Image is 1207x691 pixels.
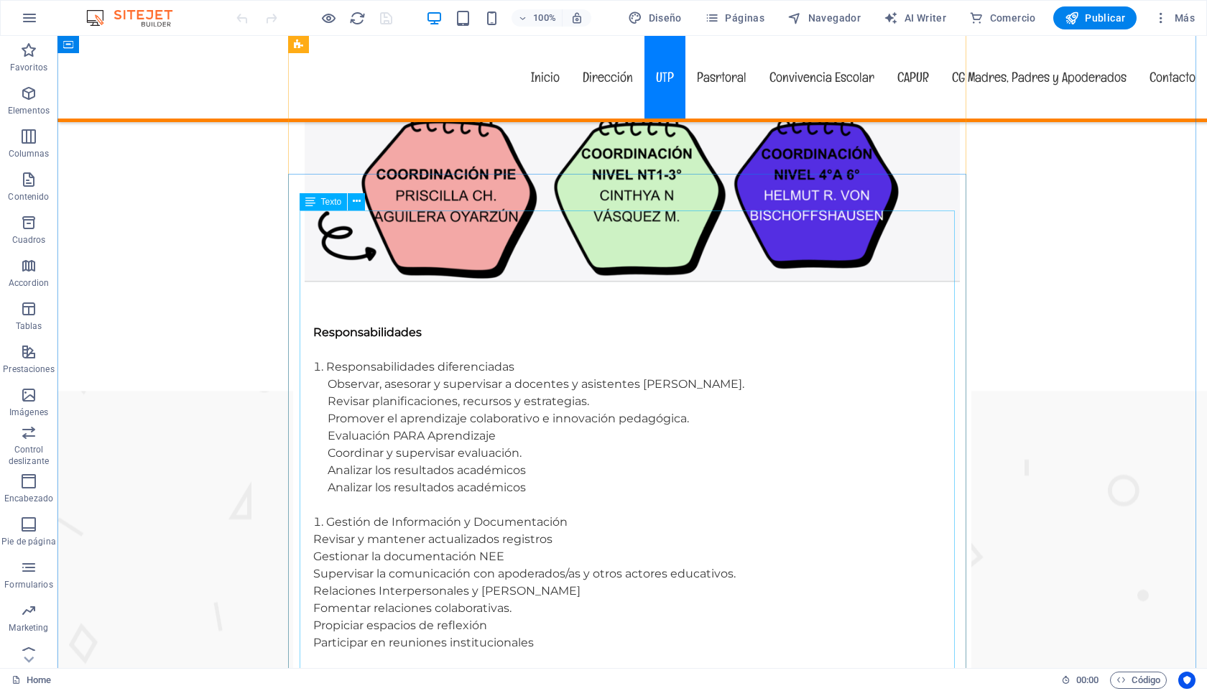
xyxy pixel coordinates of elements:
p: Columnas [9,148,50,159]
span: : [1086,674,1088,685]
button: Navegador [782,6,866,29]
button: reload [348,9,366,27]
h6: Tiempo de la sesión [1061,672,1099,689]
a: Haz clic para cancelar la selección y doble clic para abrir páginas [11,672,51,689]
i: Al redimensionar, ajustar el nivel de zoom automáticamente para ajustarse al dispositivo elegido. [570,11,583,24]
span: AI Writer [884,11,946,25]
p: Imágenes [9,407,48,418]
p: Encabezado [4,493,53,504]
button: Comercio [963,6,1042,29]
button: Haz clic para salir del modo de previsualización y seguir editando [320,9,337,27]
span: Publicar [1065,11,1126,25]
button: Diseño [622,6,688,29]
p: Pie de página [1,536,55,547]
span: Páginas [705,11,764,25]
span: Código [1116,672,1160,689]
p: Tablas [16,320,42,332]
img: Editor Logo [83,9,190,27]
p: Elementos [8,105,50,116]
button: Más [1148,6,1201,29]
span: Diseño [628,11,682,25]
p: Marketing [9,622,48,634]
span: Más [1154,11,1195,25]
h6: 100% [533,9,556,27]
button: 100% [512,9,563,27]
div: Diseño (Ctrl+Alt+Y) [622,6,688,29]
p: Accordion [9,277,49,289]
p: Contenido [8,191,49,203]
button: AI Writer [878,6,952,29]
p: Cuadros [12,234,46,246]
span: Comercio [969,11,1036,25]
button: Publicar [1053,6,1137,29]
span: Navegador [787,11,861,25]
p: Prestaciones [3,363,54,375]
button: Usercentrics [1178,672,1196,689]
span: Texto [321,198,342,206]
button: Páginas [699,6,770,29]
p: Favoritos [10,62,47,73]
span: 00 00 [1076,672,1099,689]
p: Formularios [4,579,52,590]
i: Volver a cargar página [349,10,366,27]
button: Código [1110,672,1167,689]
